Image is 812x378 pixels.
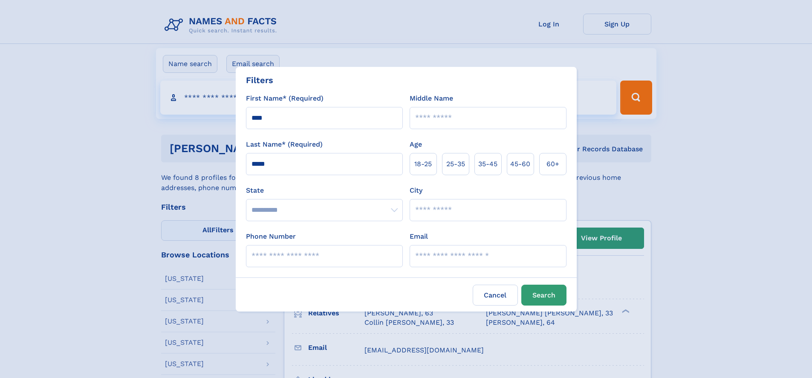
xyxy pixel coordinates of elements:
[510,159,530,169] span: 45‑60
[246,185,403,196] label: State
[410,185,422,196] label: City
[446,159,465,169] span: 25‑35
[246,139,323,150] label: Last Name* (Required)
[414,159,432,169] span: 18‑25
[410,93,453,104] label: Middle Name
[246,74,273,87] div: Filters
[546,159,559,169] span: 60+
[410,139,422,150] label: Age
[246,231,296,242] label: Phone Number
[246,93,324,104] label: First Name* (Required)
[410,231,428,242] label: Email
[478,159,497,169] span: 35‑45
[521,285,566,306] button: Search
[473,285,518,306] label: Cancel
